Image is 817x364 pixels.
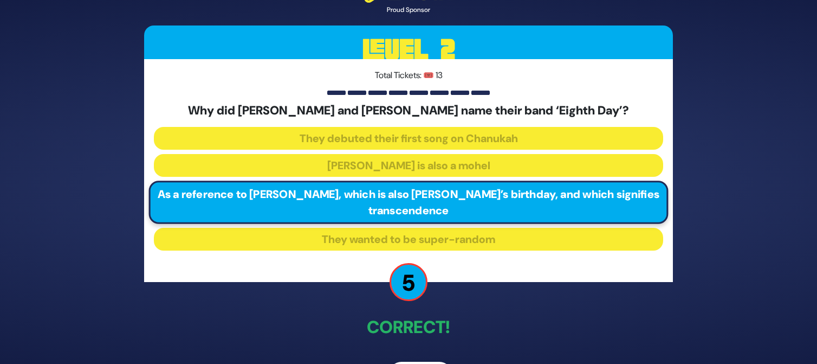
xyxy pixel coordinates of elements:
button: They wanted to be super-random [154,228,663,251]
p: Total Tickets: 🎟️ 13 [154,69,663,82]
p: 5 [390,263,427,301]
div: Proud Sponsor [360,5,457,15]
h5: Why did [PERSON_NAME] and [PERSON_NAME] name their band ‘Eighth Day’? [154,104,663,118]
p: Correct! [144,314,673,340]
h3: Level 2 [144,25,673,74]
button: As a reference to [PERSON_NAME], which is also [PERSON_NAME]’s birthday, and which signifies tran... [149,181,669,224]
button: They debuted their first song on Chanukah [154,127,663,150]
button: [PERSON_NAME] is also a mohel [154,154,663,177]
